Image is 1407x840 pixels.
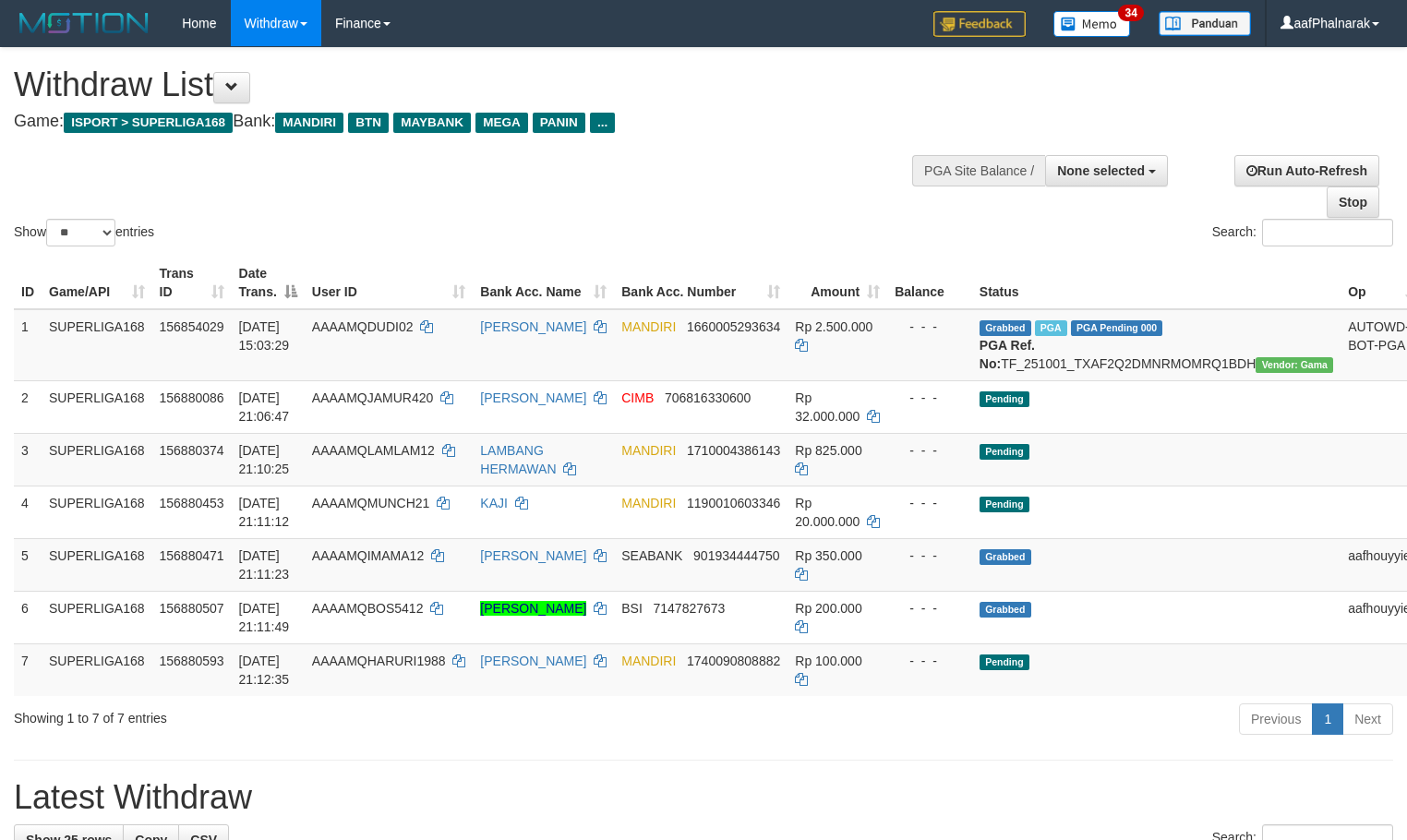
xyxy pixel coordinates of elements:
span: [DATE] 21:11:49 [239,601,290,634]
input: Search: [1262,219,1393,246]
th: User ID: activate to sort column ascending [305,257,474,309]
span: Copy 1710004386143 to clipboard [687,443,780,458]
span: Pending [980,391,1029,407]
td: 4 [14,486,42,538]
span: Copy 706816330600 to clipboard [665,390,751,405]
span: MANDIRI [621,319,676,334]
div: - - - [895,599,965,618]
th: Trans ID: activate to sort column ascending [152,257,232,309]
td: 5 [14,538,42,591]
span: AAAAMQBOS5412 [312,601,424,616]
span: Copy 7147827673 to clipboard [654,601,726,616]
a: LAMBANG HERMAWAN [480,443,556,476]
img: MOTION_logo.png [14,9,154,37]
span: Copy 1660005293634 to clipboard [687,319,780,334]
a: [PERSON_NAME] [480,390,586,405]
img: Feedback.jpg [933,11,1026,37]
span: Copy 901934444750 to clipboard [693,548,779,563]
td: 1 [14,309,42,381]
td: 6 [14,591,42,643]
span: 156880471 [160,548,224,563]
th: ID [14,257,42,309]
span: 34 [1118,5,1143,21]
span: [DATE] 21:11:23 [239,548,290,582]
span: [DATE] 21:11:12 [239,496,290,529]
a: Previous [1239,703,1313,735]
th: Balance [887,257,972,309]
span: [DATE] 21:10:25 [239,443,290,476]
span: Rp 100.000 [795,654,861,668]
span: 156880086 [160,390,224,405]
span: AAAAMQDUDI02 [312,319,414,334]
span: Pending [980,654,1029,670]
td: SUPERLIGA168 [42,643,152,696]
span: AAAAMQIMAMA12 [312,548,424,563]
span: CIMB [621,390,654,405]
span: MANDIRI [621,496,676,510]
span: Pending [980,444,1029,460]
div: - - - [895,441,965,460]
td: TF_251001_TXAF2Q2DMNRMOMRQ1BDH [972,309,1341,381]
span: ISPORT > SUPERLIGA168 [64,113,233,133]
td: SUPERLIGA168 [42,538,152,591]
span: BSI [621,601,643,616]
span: PANIN [533,113,585,133]
span: Copy 1190010603346 to clipboard [687,496,780,510]
span: BTN [348,113,389,133]
span: [DATE] 15:03:29 [239,319,290,353]
a: [PERSON_NAME] [480,319,586,334]
span: [DATE] 21:12:35 [239,654,290,687]
td: SUPERLIGA168 [42,591,152,643]
span: SEABANK [621,548,682,563]
span: Rp 825.000 [795,443,861,458]
td: 7 [14,643,42,696]
a: [PERSON_NAME] [480,601,586,616]
span: 156854029 [160,319,224,334]
a: 1 [1312,703,1343,735]
span: MANDIRI [275,113,343,133]
button: None selected [1045,155,1168,186]
span: 156880507 [160,601,224,616]
td: 2 [14,380,42,433]
th: Game/API: activate to sort column ascending [42,257,152,309]
a: Next [1342,703,1393,735]
a: [PERSON_NAME] [480,548,586,563]
span: Pending [980,497,1029,512]
th: Bank Acc. Name: activate to sort column ascending [473,257,614,309]
span: Rp 200.000 [795,601,861,616]
span: Copy 1740090808882 to clipboard [687,654,780,668]
span: MEGA [475,113,528,133]
span: 156880374 [160,443,224,458]
span: MANDIRI [621,654,676,668]
label: Search: [1212,219,1393,246]
span: Grabbed [980,549,1031,565]
a: Stop [1327,186,1379,218]
div: Showing 1 to 7 of 7 entries [14,702,572,727]
a: [PERSON_NAME] [480,654,586,668]
td: 3 [14,433,42,486]
td: SUPERLIGA168 [42,309,152,381]
span: [DATE] 21:06:47 [239,390,290,424]
a: KAJI [480,496,508,510]
td: SUPERLIGA168 [42,433,152,486]
span: AAAAMQJAMUR420 [312,390,433,405]
span: MANDIRI [621,443,676,458]
span: AAAAMQMUNCH21 [312,496,430,510]
span: 156880453 [160,496,224,510]
span: Rp 20.000.000 [795,496,860,529]
b: PGA Ref. No: [980,338,1035,371]
span: 156880593 [160,654,224,668]
th: Bank Acc. Number: activate to sort column ascending [614,257,788,309]
span: AAAAMQHARURI1988 [312,654,446,668]
div: - - - [895,318,965,336]
h1: Latest Withdraw [14,779,1393,816]
span: Grabbed [980,320,1031,336]
label: Show entries [14,219,154,246]
h4: Game: Bank: [14,113,920,131]
span: Rp 32.000.000 [795,390,860,424]
img: panduan.png [1159,11,1251,36]
span: Marked by aafsoycanthlai [1035,320,1067,336]
span: MAYBANK [393,113,471,133]
td: SUPERLIGA168 [42,380,152,433]
select: Showentries [46,219,115,246]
